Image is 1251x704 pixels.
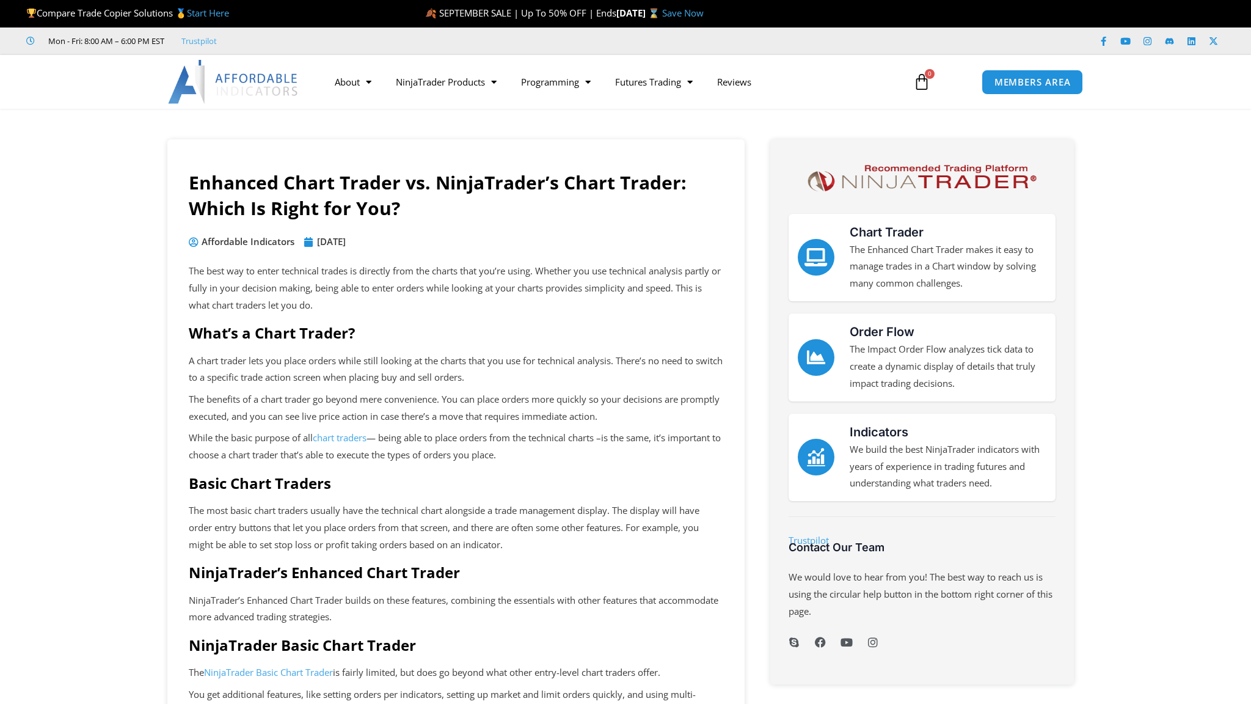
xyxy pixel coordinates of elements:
[425,7,616,19] span: 🍂 SEPTEMBER SALE | Up To 50% OFF | Ends
[802,161,1042,196] img: NinjaTrader Logo | Affordable Indicators – NinjaTrader
[798,239,834,276] a: Chart Trader
[317,235,346,248] time: [DATE]
[189,502,723,554] p: The most basic chart traders usually have the technical chart alongside a trade management displa...
[850,425,908,439] a: Indicators
[189,353,723,387] p: A chart trader lets you place orders while still looking at the charts that you use for technical...
[662,7,704,19] a: Save Now
[189,323,723,342] h2: What’s a Chart Trader?
[895,64,949,100] a: 0
[204,666,333,678] a: NinjaTrader Basic Chart Trader
[789,540,1056,554] h3: Contact Our Team
[189,430,723,464] p: While the basic purpose of all — being able to place orders from the technical charts –is the sam...
[189,474,723,493] h2: Basic Chart Traders
[189,592,723,626] p: NinjaTrader’s Enhanced Chart Trader builds on these features, combining the essentials with other...
[27,9,36,18] img: 🏆
[616,7,662,19] strong: [DATE] ⌛
[798,439,834,475] a: Indicators
[189,170,723,221] h1: Enhanced Chart Trader vs. NinjaTrader’s Chart Trader: Which Is Right for You?
[313,431,367,444] a: chart traders
[850,225,924,240] a: Chart Trader
[850,341,1046,392] p: The Impact Order Flow analyzes tick data to create a dynamic display of details that truly impact...
[199,233,294,251] span: Affordable Indicators
[45,34,164,48] span: Mon - Fri: 8:00 AM – 6:00 PM EST
[26,7,229,19] span: Compare Trade Copier Solutions 🥇
[168,60,299,104] img: LogoAI | Affordable Indicators – NinjaTrader
[789,534,829,546] a: Trustpilot
[705,68,764,96] a: Reviews
[189,563,723,582] h2: NinjaTrader’s Enhanced Chart Trader
[189,636,723,654] h2: NinjaTrader Basic Chart Trader
[384,68,509,96] a: NinjaTrader Products
[925,69,935,79] span: 0
[509,68,603,96] a: Programming
[323,68,384,96] a: About
[850,441,1046,493] p: We build the best NinjaTrader indicators with years of experience in trading futures and understa...
[323,68,899,96] nav: Menu
[850,241,1046,293] p: The Enhanced Chart Trader makes it easy to manage trades in a Chart window by solving many common...
[187,7,229,19] a: Start Here
[994,78,1071,87] span: MEMBERS AREA
[850,324,914,339] a: Order Flow
[189,391,723,425] p: The benefits of a chart trader go beyond mere convenience. You can place orders more quickly so y...
[789,569,1056,620] p: We would love to hear from you! The best way to reach us is using the circular help button in the...
[982,70,1084,95] a: MEMBERS AREA
[181,35,217,46] a: Trustpilot
[798,339,834,376] a: Order Flow
[189,664,723,681] p: The is fairly limited, but does go beyond what other entry-level chart traders offer.
[603,68,705,96] a: Futures Trading
[189,263,723,314] p: The best way to enter technical trades is directly from the charts that you’re using. Whether you...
